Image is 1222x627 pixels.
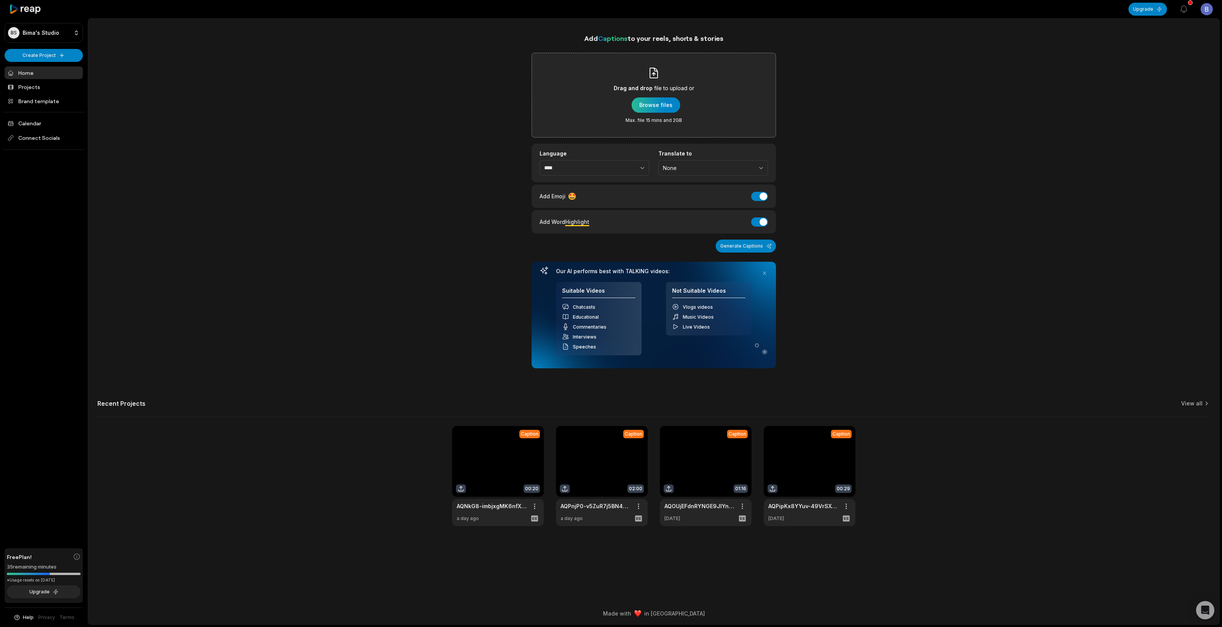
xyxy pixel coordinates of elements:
[658,150,768,157] label: Translate to
[7,553,32,561] span: Free Plan!
[540,150,649,157] label: Language
[654,84,694,93] span: file to upload or
[5,66,83,79] a: Home
[1181,400,1203,407] a: View all
[626,117,682,123] span: Max. file 15 mins and 2GB
[1128,3,1167,16] button: Upgrade
[13,614,34,621] button: Help
[5,95,83,107] a: Brand template
[573,334,596,340] span: Interviews
[60,614,74,621] a: Terms
[658,160,768,176] button: None
[573,314,599,320] span: Educational
[97,400,145,407] h2: Recent Projects
[562,287,635,298] h4: Suitable Videos
[768,502,839,510] a: AQPipKx8YYuv-49VrSX6kIZpvI3FCuonAElfK7jRpowHWzM5LsFg45RzY1I5hjlaU2wPvEFTKnq-Y8CwUio6Dyhi
[561,502,631,510] a: AQPnjP0-v5ZuR7j5BN4F6mKZBoSgFwuktlw4PANdUCwakxaiMBFQjiX6eY6gbRUOXCpJVySpjiv0BBO9XvylaB9ga4fqmPxVv...
[634,610,641,617] img: heart emoji
[614,84,653,93] span: Drag and drop
[683,304,713,310] span: Vlogs videos
[683,314,714,320] span: Music Videos
[632,97,680,113] button: Drag and dropfile to upload orMax. file 15 mins and 2GB
[568,191,576,201] span: 🤩
[7,563,81,571] div: 35 remaining minutes
[664,502,735,510] a: AQOUjEFdnRYNGE9JIYnSG_AlV6hPgfgMQfx8MIO4dvMz40eUIWsYkrEk7jcpTM1ZHO9u85317rgXfZHaLuRq95YZ
[598,34,627,42] span: Captions
[5,49,83,62] button: Create Project
[573,344,596,350] span: Speeches
[7,585,81,598] button: Upgrade
[565,219,589,225] span: Highlight
[23,614,34,621] span: Help
[23,29,59,36] p: Bima's Studio
[5,131,83,145] span: Connect Socials
[8,27,19,39] div: BS
[1196,601,1214,619] div: Open Intercom Messenger
[38,614,55,621] a: Privacy
[573,304,595,310] span: Chatcasts
[5,81,83,93] a: Projects
[556,268,752,275] h3: Our AI performs best with TALKING videos:
[457,502,527,510] a: AQNkG8-imbjxgMK6nfXcNOm4YsUUTPmdzNu6-6U-kd-UxLglV-2IklnS65vU0NZqbscaBFwic819vhnCz6wN9jKC5L0gJLyi2...
[663,165,753,172] span: None
[7,577,81,583] div: *Usage resets on [DATE]
[672,287,745,298] h4: Not Suitable Videos
[716,240,776,253] button: Generate Captions
[532,33,776,44] h1: Add to your reels, shorts & stories
[540,192,566,200] span: Add Emoji
[5,117,83,130] a: Calendar
[95,609,1212,617] div: Made with in [GEOGRAPHIC_DATA]
[573,324,606,330] span: Commentaries
[683,324,710,330] span: Live Videos
[540,217,589,227] div: Add Word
